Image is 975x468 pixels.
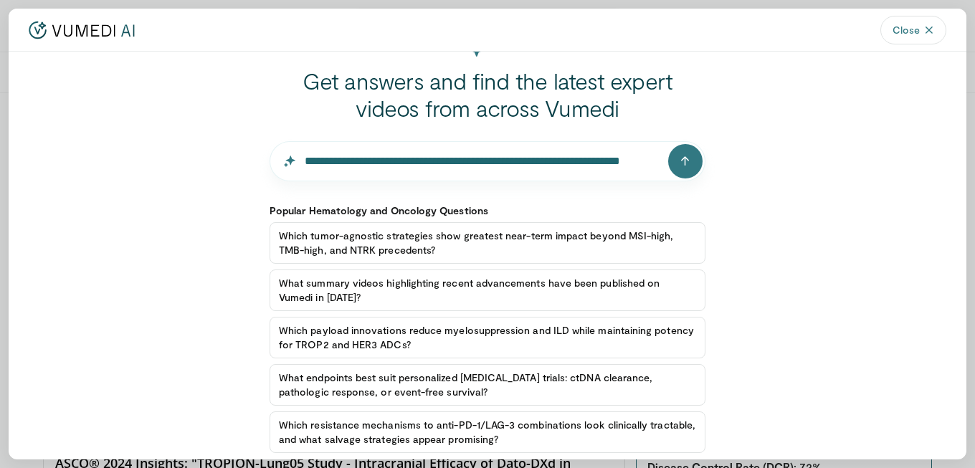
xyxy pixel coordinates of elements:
[29,19,135,41] img: vumedi-ai-logo.v2.svg
[270,222,705,264] button: Which tumor-agnostic strategies show greatest near-term impact beyond MSI-high, TMB-high, and NTR...
[270,67,705,121] h4: Get answers and find the latest expert videos from across Vumedi
[880,16,946,44] button: Close
[270,317,705,358] button: Which payload innovations reduce myelosuppression and ILD while maintaining potency for TROP2 and...
[270,141,705,181] input: Question for the AI
[893,23,920,37] span: Close
[270,364,705,406] button: What endpoints best suit personalized [MEDICAL_DATA] trials: ctDNA clearance, pathologic response...
[270,269,705,311] button: What summary videos highlighting recent advancements have been published on Vumedi in [DATE]?
[270,411,705,453] button: Which resistance mechanisms to anti-PD-1/LAG-3 combinations look clinically tractable, and what s...
[270,204,705,216] p: Popular Hematology and Oncology Questions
